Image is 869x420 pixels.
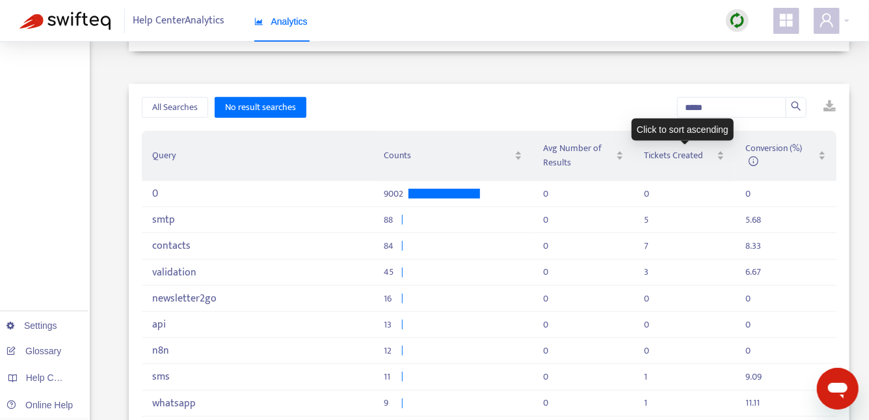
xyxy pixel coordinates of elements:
span: 45 [384,272,397,272]
div: n8n [152,344,363,357]
div: 0 [745,298,751,299]
span: All Searches [152,100,198,115]
div: 3 [645,272,649,272]
div: 0 [745,350,751,351]
div: 0 [745,193,751,194]
span: 84 [384,245,397,246]
span: search [791,101,801,111]
th: Counts [373,131,533,181]
div: 0 [543,350,548,351]
span: Tickets Created [645,148,715,163]
button: No result searches [215,97,306,118]
div: 0 [645,350,650,351]
div: 0 [152,188,363,200]
div: 0 [543,376,548,377]
span: Avg Number of Results [543,141,613,170]
span: 13 [384,324,397,325]
a: Online Help [7,400,73,410]
div: 5 [645,219,649,220]
div: 0 [745,324,751,325]
img: sync.dc5367851b00ba804db3.png [729,12,745,29]
div: 0 [543,219,548,220]
div: 0 [645,298,650,299]
div: 0 [543,193,548,194]
span: No result searches [225,100,296,115]
div: contacts [152,240,363,252]
span: appstore [779,12,794,28]
span: Help Centers [26,372,79,383]
div: whatsapp [152,397,363,410]
span: 16 [384,298,397,299]
div: validation [152,266,363,279]
span: 9002 [384,193,403,194]
div: 8.33 [745,245,761,246]
span: Help Center Analytics [133,8,225,33]
span: 88 [384,219,397,220]
div: 11.11 [745,402,760,403]
span: 11 [384,376,397,377]
div: 0 [543,298,548,299]
span: Counts [384,148,512,163]
span: 9 [384,402,397,403]
img: Swifteq [20,12,111,30]
div: 9.09 [745,376,762,377]
iframe: Button to launch messaging window [817,368,859,410]
div: 0 [543,272,548,272]
div: sms [152,371,363,383]
span: user [819,12,835,28]
div: 0 [645,193,650,194]
div: 0 [543,245,548,246]
div: 0 [645,324,650,325]
div: smtp [152,214,363,226]
th: Tickets Created [634,131,736,181]
span: Analytics [254,16,308,27]
button: All Searches [142,97,208,118]
span: 12 [384,350,397,351]
div: 6.67 [745,272,761,272]
th: Query [142,131,373,181]
div: 7 [645,245,649,246]
div: 1 [645,376,648,377]
div: 5.68 [745,219,761,220]
div: api [152,318,363,331]
div: 1 [645,402,648,403]
div: 0 [543,324,548,325]
span: Conversion (%) [745,141,802,170]
th: Avg Number of Results [533,131,634,181]
div: 0 [543,402,548,403]
a: Glossary [7,346,61,356]
a: Settings [7,320,57,331]
div: newsletter2go [152,292,363,305]
span: area-chart [254,17,263,26]
div: Click to sort ascending [632,119,734,141]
